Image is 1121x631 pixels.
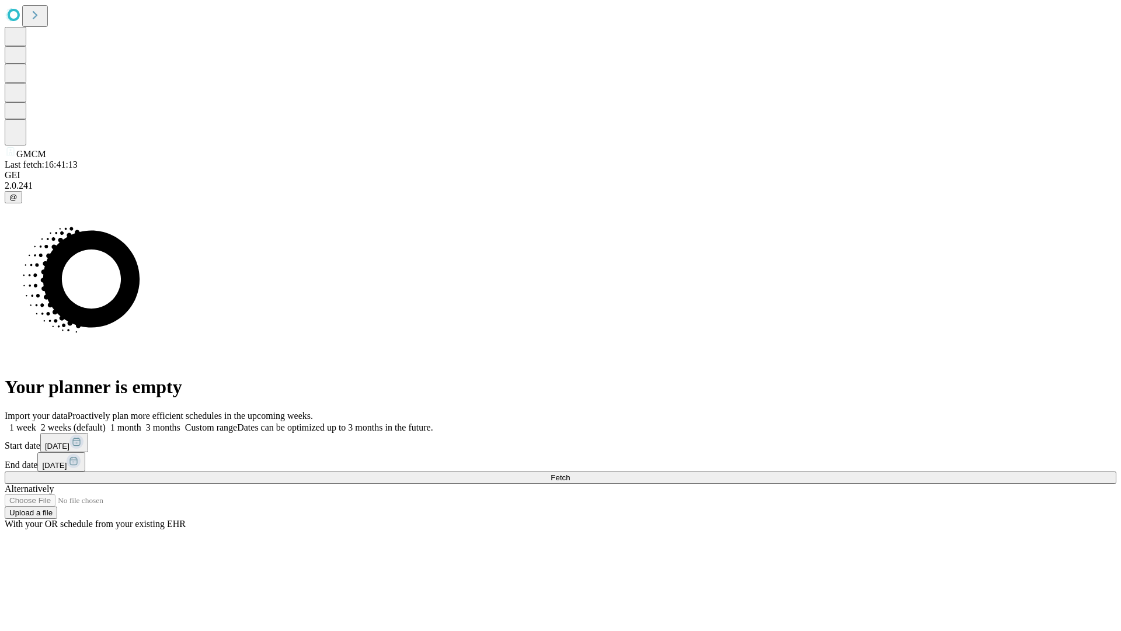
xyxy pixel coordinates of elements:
[41,422,106,432] span: 2 weeks (default)
[5,411,68,421] span: Import your data
[5,452,1116,471] div: End date
[5,519,186,529] span: With your OR schedule from your existing EHR
[5,484,54,494] span: Alternatively
[45,442,69,450] span: [DATE]
[5,170,1116,181] div: GEI
[5,160,78,169] span: Last fetch: 16:41:13
[68,411,313,421] span: Proactively plan more efficient schedules in the upcoming weeks.
[5,181,1116,191] div: 2.0.241
[5,376,1116,398] h1: Your planner is empty
[16,149,46,159] span: GMCM
[185,422,237,432] span: Custom range
[110,422,141,432] span: 1 month
[5,507,57,519] button: Upload a file
[237,422,433,432] span: Dates can be optimized up to 3 months in the future.
[5,471,1116,484] button: Fetch
[9,422,36,432] span: 1 week
[5,191,22,203] button: @
[551,473,570,482] span: Fetch
[9,193,18,202] span: @
[42,461,67,470] span: [DATE]
[40,433,88,452] button: [DATE]
[146,422,180,432] span: 3 months
[37,452,85,471] button: [DATE]
[5,433,1116,452] div: Start date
